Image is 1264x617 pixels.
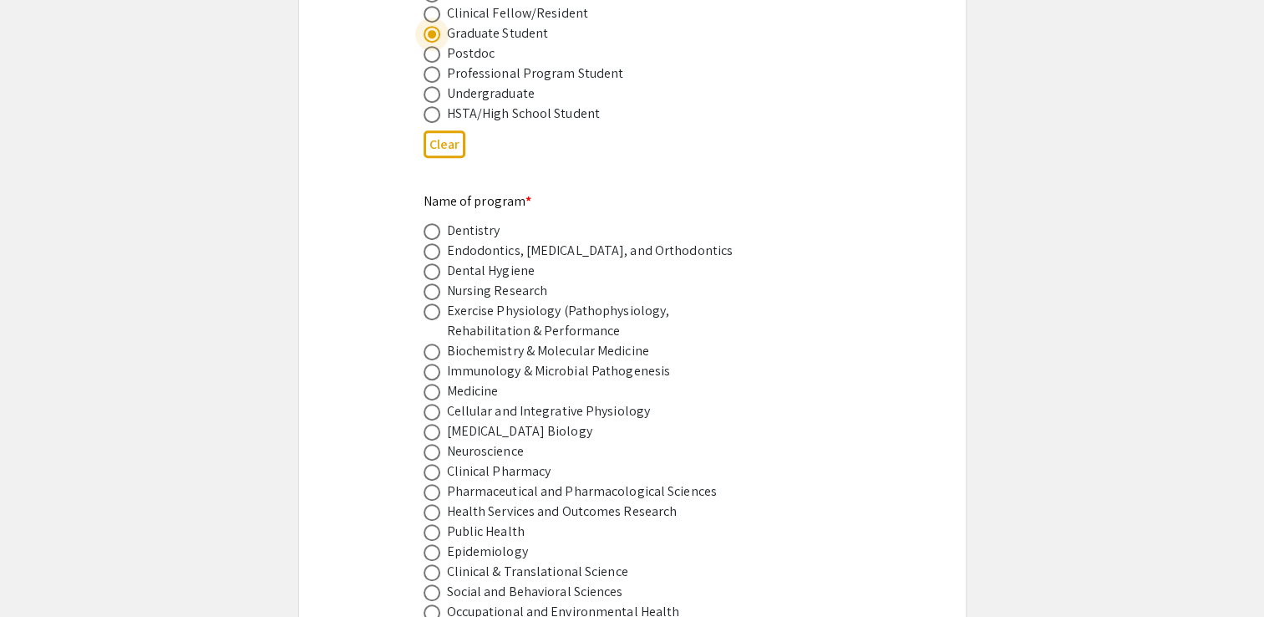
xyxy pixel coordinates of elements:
div: Public Health [447,522,525,542]
div: Biochemistry & Molecular Medicine [447,341,649,361]
div: Dentistry [447,221,500,241]
button: Clear [424,130,465,158]
div: Graduate Student [447,23,549,43]
mat-label: Name of program [424,192,532,210]
div: Clinical & Translational Science [447,562,628,582]
div: HSTA/High School Student [447,104,600,124]
div: Social and Behavioral Sciences [447,582,623,602]
iframe: Chat [13,542,71,604]
div: Nursing Research [447,281,548,301]
div: Immunology & Microbial Pathogenesis [447,361,671,381]
div: Medicine [447,381,499,401]
div: Dental Hygiene [447,261,535,281]
div: Pharmaceutical and Pharmacological Sciences [447,482,717,502]
div: Undergraduate [447,84,535,104]
div: Professional Program Student [447,64,624,84]
div: Epidemiology [447,542,528,562]
div: [MEDICAL_DATA] Biology [447,421,592,441]
div: Clinical Pharmacy [447,461,551,482]
div: Endodontics, [MEDICAL_DATA], and Orthodontics [447,241,734,261]
div: Postdoc [447,43,495,64]
div: Neuroscience [447,441,524,461]
div: Health Services and Outcomes Research [447,502,678,522]
div: Cellular and Integrative Physiology [447,401,651,421]
div: Exercise Physiology (Pathophysiology, Rehabilitation & Performance [447,301,739,341]
div: Clinical Fellow/Resident [447,3,588,23]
